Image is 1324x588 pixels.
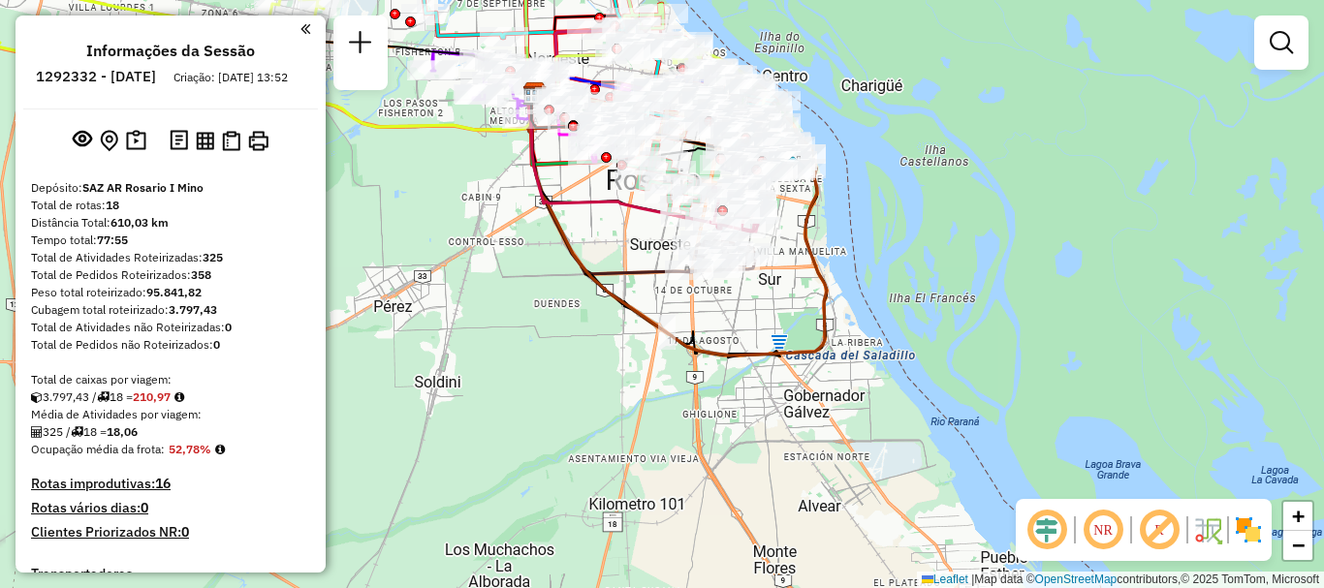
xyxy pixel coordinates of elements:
i: Total de Atividades [31,426,43,438]
div: Total de Atividades não Roteirizadas: [31,319,310,336]
a: Nova sessão e pesquisa [341,23,380,67]
div: Distância Total: [31,214,310,232]
div: Peso total roteirizado: [31,284,310,301]
div: 3.797,43 / 18 = [31,388,310,406]
strong: 210,97 [133,389,171,404]
strong: 0 [213,337,220,352]
strong: 18 [106,198,119,212]
strong: 0 [225,320,232,334]
img: Exibir/Ocultar setores [1233,514,1264,545]
span: Ocultar NR [1080,507,1126,553]
button: Visualizar Romaneio [218,127,244,155]
h6: 1292332 - [DATE] [36,68,156,85]
strong: SAZ AR Rosario I Mino [82,180,204,195]
a: Leaflet [922,573,968,586]
button: Logs desbloquear sessão [166,126,192,156]
strong: 610,03 km [110,215,169,230]
i: Meta Caixas/viagem: 329,33 Diferença: -118,36 [174,391,184,403]
h4: Informações da Sessão [86,42,255,60]
h4: Clientes Priorizados NR: [31,524,310,541]
a: Exibir filtros [1262,23,1301,62]
div: Total de caixas por viagem: [31,371,310,388]
div: Total de Pedidos Roteirizados: [31,266,310,284]
h4: Transportadoras [31,566,310,582]
div: Map data © contributors,© 2025 TomTom, Microsoft [917,572,1324,588]
button: Centralizar mapa no depósito ou ponto de apoio [96,126,122,156]
a: Clique aqui para minimizar o painel [300,17,310,40]
i: Cubagem total roteirizado [31,391,43,403]
strong: 3.797,43 [169,302,217,317]
div: Média de Atividades por viagem: [31,406,310,423]
h4: Rotas improdutivas: [31,476,310,492]
img: Fluxo de ruas [1192,514,1223,545]
span: − [1292,533,1305,557]
strong: 16 [155,475,171,492]
span: | [971,573,974,586]
div: Depósito: [31,179,310,197]
div: Criação: [DATE] 13:52 [166,69,296,86]
strong: 325 [203,250,223,264]
a: Zoom in [1283,502,1312,531]
button: Visualizar relatório de Roteirização [192,127,218,153]
a: OpenStreetMap [1035,573,1118,586]
div: Total de Pedidos não Roteirizados: [31,336,310,354]
strong: 18,06 [107,424,138,439]
strong: 95.841,82 [146,285,202,299]
strong: 52,78% [169,442,211,456]
div: Total de rotas: [31,197,310,214]
em: Média calculada utilizando a maior ocupação (%Peso ou %Cubagem) de cada rota da sessão. Rotas cro... [215,444,225,455]
i: Total de rotas [97,391,110,403]
img: UDC - Rosario 1 [780,155,805,180]
h4: Rotas vários dias: [31,500,310,516]
span: Exibir rótulo [1136,507,1182,553]
span: Ocultar deslocamento [1024,507,1070,553]
div: 325 / 18 = [31,423,310,441]
i: Total de rotas [71,426,83,438]
div: Tempo total: [31,232,310,249]
strong: 77:55 [97,232,128,247]
div: Cubagem total roteirizado: [31,301,310,319]
img: SAZ AR Rosario I Mino [522,81,548,107]
button: Painel de Sugestão [122,126,150,156]
strong: 0 [181,523,189,541]
div: Total de Atividades Roteirizadas: [31,249,310,266]
a: Zoom out [1283,531,1312,560]
span: Ocupação média da frota: [31,442,165,456]
button: Exibir sessão original [69,125,96,156]
button: Imprimir Rotas [244,127,272,155]
strong: 0 [141,499,148,516]
span: + [1292,504,1305,528]
strong: 358 [191,267,211,282]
